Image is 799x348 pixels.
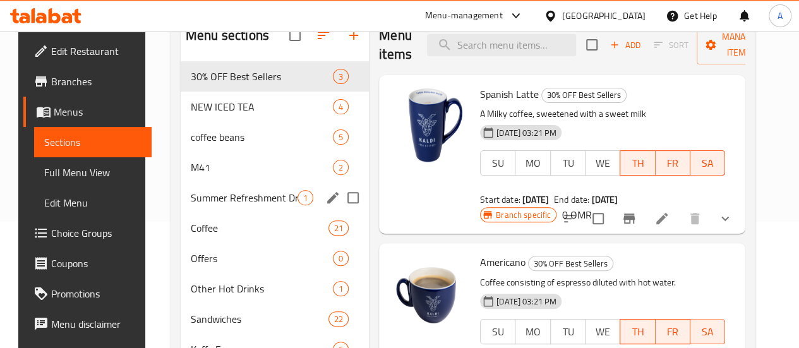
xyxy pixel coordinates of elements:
span: MO [520,154,545,172]
a: Menus [23,97,152,127]
button: SU [480,150,515,176]
button: delete [680,203,710,234]
button: TH [620,319,655,344]
div: [GEOGRAPHIC_DATA] [562,9,646,23]
p: Coffee consisting of espresso diluted with hot water. [480,275,725,291]
div: Coffee21 [181,213,369,243]
button: MO [515,319,550,344]
span: 2 [333,162,348,174]
div: items [333,251,349,266]
span: 22 [329,313,348,325]
span: Select section [579,32,605,58]
a: Choice Groups [23,218,152,248]
img: Americano [389,253,470,334]
button: Add [605,35,646,55]
div: items [333,160,349,175]
a: Menu disclaimer [23,309,152,339]
span: FR [661,323,685,341]
div: items [333,129,349,145]
span: coffee beans [191,129,333,145]
span: Americano [480,253,526,272]
span: SU [486,323,510,341]
div: items [328,220,349,236]
div: items [328,311,349,327]
div: 30% OFF Best Sellers [541,88,627,103]
button: WE [585,319,620,344]
h2: Menu sections [186,26,269,45]
div: Coffee [191,220,328,236]
span: TU [556,323,580,341]
button: TH [620,150,655,176]
span: Edit Restaurant [51,44,141,59]
span: Select section first [646,35,697,55]
div: items [333,69,349,84]
span: Offers [191,251,333,266]
img: Spanish Latte [389,85,470,166]
button: FR [656,319,690,344]
span: Menu disclaimer [51,316,141,332]
button: edit [323,188,342,207]
span: MO [520,323,545,341]
span: Branch specific [491,209,556,221]
span: FR [661,154,685,172]
span: 3 [333,71,348,83]
button: FR [656,150,690,176]
button: TU [550,150,586,176]
span: M41 [191,160,333,175]
a: Sections [34,127,152,157]
svg: Show Choices [718,211,733,226]
span: 30% OFF Best Sellers [191,69,333,84]
div: Menu-management [425,8,503,23]
div: 30% OFF Best Sellers3 [181,61,369,92]
a: Edit Restaurant [23,36,152,66]
button: SA [690,319,725,344]
div: Summer Refreshment Drinks1edit [181,183,369,213]
span: 1 [298,192,313,204]
span: 4 [333,101,348,113]
button: WE [585,150,620,176]
div: M412 [181,152,369,183]
span: SA [695,154,720,172]
a: Branches [23,66,152,97]
span: NEW ICED TEA [191,99,333,114]
button: Branch-specific-item [614,203,644,234]
h2: Menu items [379,26,412,64]
div: items [297,190,313,205]
span: TH [625,323,650,341]
p: A Milky coffee, sweetened with a sweet milk [480,106,725,122]
span: A [778,9,783,23]
span: Select all sections [282,22,308,49]
button: Manage items [697,25,781,64]
div: 30% OFF Best Sellers [528,256,613,271]
button: SA [690,150,725,176]
div: Offers0 [181,243,369,273]
span: Sort sections [308,20,339,51]
span: Add [608,38,642,52]
span: [DATE] 03:21 PM [491,127,562,139]
span: End date: [554,191,589,208]
button: TU [550,319,586,344]
div: items [333,99,349,114]
span: TU [556,154,580,172]
span: 21 [329,222,348,234]
span: Branches [51,74,141,89]
span: Sandwiches [191,311,328,327]
span: SU [486,154,510,172]
span: Sections [44,135,141,150]
div: NEW ICED TEA4 [181,92,369,122]
span: Other Hot Drinks [191,281,333,296]
div: coffee beans5 [181,122,369,152]
span: 1 [333,283,348,295]
div: Sandwiches22 [181,304,369,334]
span: Manage items [707,29,771,61]
div: Other Hot Drinks1 [181,273,369,304]
span: Menus [54,104,141,119]
a: Promotions [23,279,152,309]
button: Add section [339,20,369,51]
